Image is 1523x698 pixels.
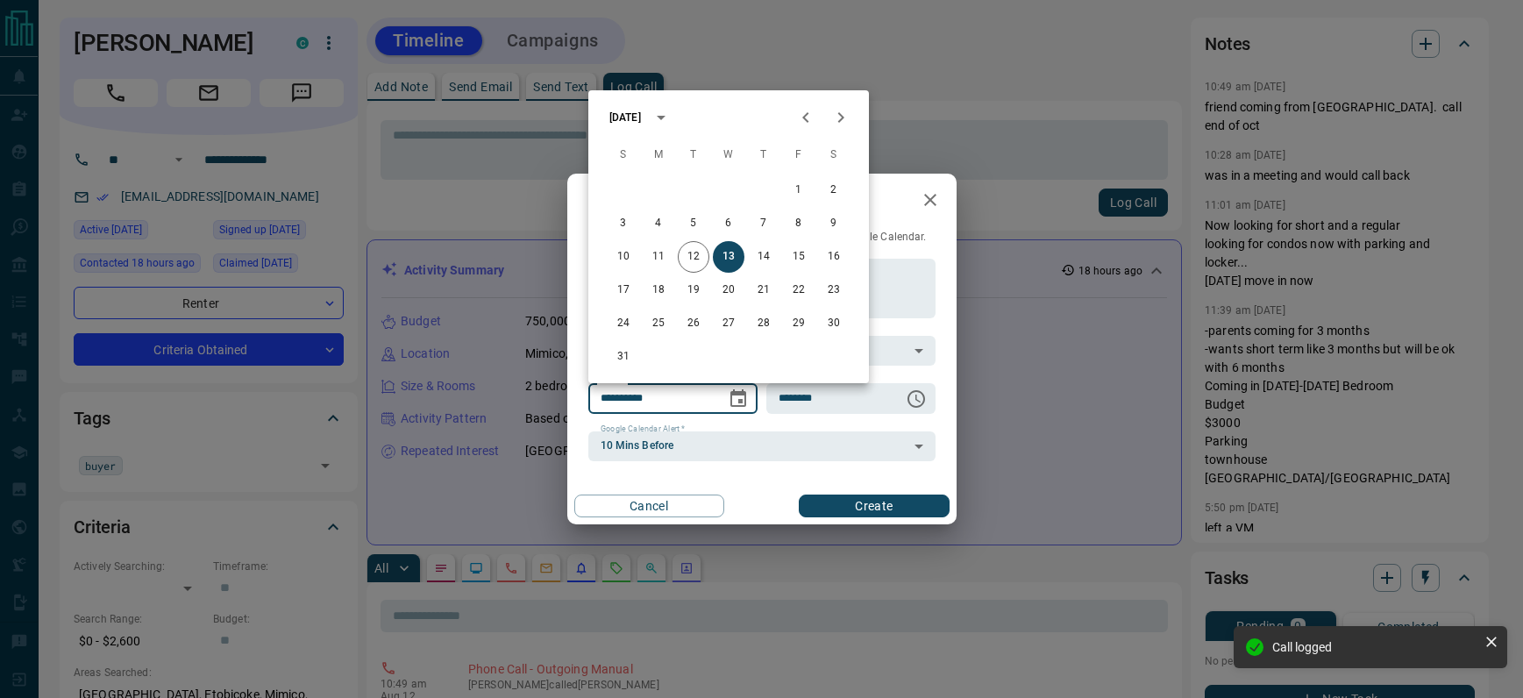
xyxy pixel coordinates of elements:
button: 14 [748,241,779,273]
h2: New Task [567,174,685,230]
span: Monday [643,138,674,173]
button: Create [799,495,949,517]
span: Sunday [608,138,639,173]
button: 28 [748,308,779,339]
button: 8 [783,208,815,239]
span: Wednesday [713,138,744,173]
span: Thursday [748,138,779,173]
button: 5 [678,208,709,239]
button: 3 [608,208,639,239]
div: Call logged [1272,640,1477,654]
button: 29 [783,308,815,339]
button: Choose date, selected date is Aug 13, 2025 [721,381,756,417]
div: 10 Mins Before [588,431,936,461]
span: Friday [783,138,815,173]
button: calendar view is open, switch to year view [646,103,676,132]
div: [DATE] [609,110,641,125]
button: 6 [713,208,744,239]
span: Tuesday [678,138,709,173]
button: 13 [713,241,744,273]
button: 10 [608,241,639,273]
button: 18 [643,274,674,306]
label: Google Calendar Alert [601,424,685,435]
button: 27 [713,308,744,339]
button: 17 [608,274,639,306]
button: Previous month [788,100,823,135]
button: 22 [783,274,815,306]
button: 16 [818,241,850,273]
button: 30 [818,308,850,339]
button: 11 [643,241,674,273]
button: 21 [748,274,779,306]
button: Choose time, selected time is 6:00 AM [899,381,934,417]
button: 26 [678,308,709,339]
button: 9 [818,208,850,239]
button: 23 [818,274,850,306]
button: 4 [643,208,674,239]
button: 12 [678,241,709,273]
button: 24 [608,308,639,339]
button: 20 [713,274,744,306]
span: Saturday [818,138,850,173]
button: 31 [608,341,639,373]
button: 7 [748,208,779,239]
button: Next month [823,100,858,135]
button: Cancel [574,495,724,517]
button: 19 [678,274,709,306]
button: 1 [783,174,815,206]
button: 2 [818,174,850,206]
button: 25 [643,308,674,339]
button: 15 [783,241,815,273]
